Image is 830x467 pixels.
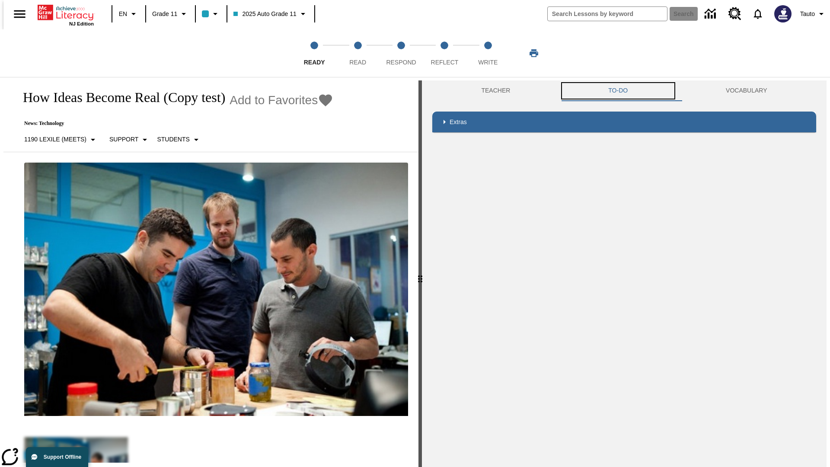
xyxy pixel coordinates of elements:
[699,2,723,26] a: Data Center
[289,29,339,77] button: Ready step 1 of 5
[106,132,153,147] button: Scaffolds, Support
[422,80,827,467] div: activity
[24,135,86,144] p: 1190 Lexile (Meets)
[149,6,192,22] button: Grade: Grade 11, Select a grade
[800,10,815,19] span: Tauto
[38,3,94,26] div: Home
[769,3,797,25] button: Select a new avatar
[418,80,422,467] div: Press Enter or Spacebar and then press right and left arrow keys to move the slider
[230,6,311,22] button: Class: 2025 Auto Grade 11, Select your class
[233,10,296,19] span: 2025 Auto Grade 11
[478,59,498,66] span: Write
[3,80,418,463] div: reading
[152,10,177,19] span: Grade 11
[432,80,816,101] div: Instructional Panel Tabs
[14,120,333,127] p: News: Technology
[463,29,513,77] button: Write step 5 of 5
[432,112,816,132] div: Extras
[559,80,677,101] button: TO-DO
[304,59,325,66] span: Ready
[774,5,792,22] img: Avatar
[747,3,769,25] a: Notifications
[14,90,225,106] h1: How Ideas Become Real (Copy test)
[44,454,81,460] span: Support Offline
[419,29,469,77] button: Reflect step 4 of 5
[115,6,143,22] button: Language: EN, Select a language
[26,447,88,467] button: Support Offline
[198,6,224,22] button: Class color is light blue. Change class color
[548,7,667,21] input: search field
[332,29,383,77] button: Read step 2 of 5
[153,132,204,147] button: Select Student
[157,135,189,144] p: Students
[431,59,459,66] span: Reflect
[349,59,366,66] span: Read
[797,6,830,22] button: Profile/Settings
[230,93,318,107] span: Add to Favorites
[677,80,816,101] button: VOCABULARY
[432,80,559,101] button: Teacher
[723,2,747,26] a: Resource Center, Will open in new tab
[69,21,94,26] span: NJ Edition
[24,163,408,416] img: Quirky founder Ben Kaufman tests a new product with co-worker Gaz Brown and product inventor Jon ...
[386,59,416,66] span: Respond
[450,118,467,127] p: Extras
[520,45,548,61] button: Print
[376,29,426,77] button: Respond step 3 of 5
[119,10,127,19] span: EN
[7,1,32,27] button: Open side menu
[109,135,138,144] p: Support
[230,93,333,108] button: Add to Favorites - How Ideas Become Real (Copy test)
[21,132,102,147] button: Select Lexile, 1190 Lexile (Meets)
